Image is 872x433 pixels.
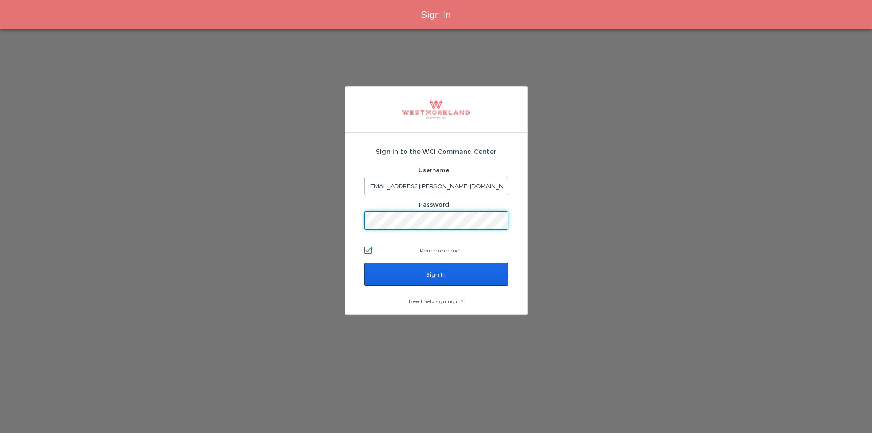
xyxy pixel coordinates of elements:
[364,263,508,286] input: Sign In
[418,166,449,174] label: Username
[364,243,508,257] label: Remember me
[409,298,463,304] a: Need help signing in?
[421,10,451,20] span: Sign In
[364,147,508,156] h2: Sign in to the WCI Command Center
[419,201,449,208] label: Password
